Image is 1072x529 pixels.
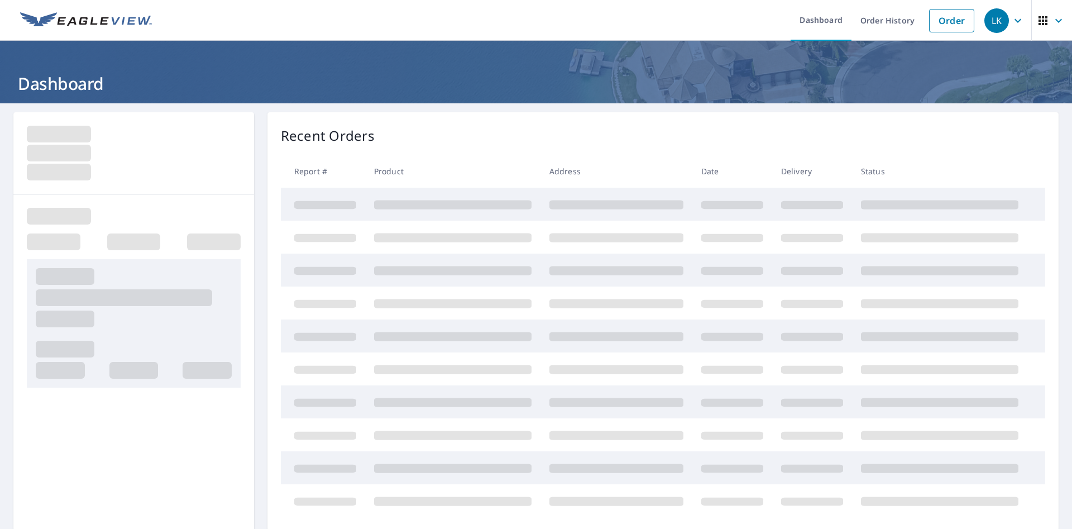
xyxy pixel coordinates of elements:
[281,155,365,188] th: Report #
[929,9,974,32] a: Order
[13,72,1059,95] h1: Dashboard
[692,155,772,188] th: Date
[281,126,375,146] p: Recent Orders
[772,155,852,188] th: Delivery
[365,155,540,188] th: Product
[540,155,692,188] th: Address
[852,155,1027,188] th: Status
[984,8,1009,33] div: LK
[20,12,152,29] img: EV Logo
